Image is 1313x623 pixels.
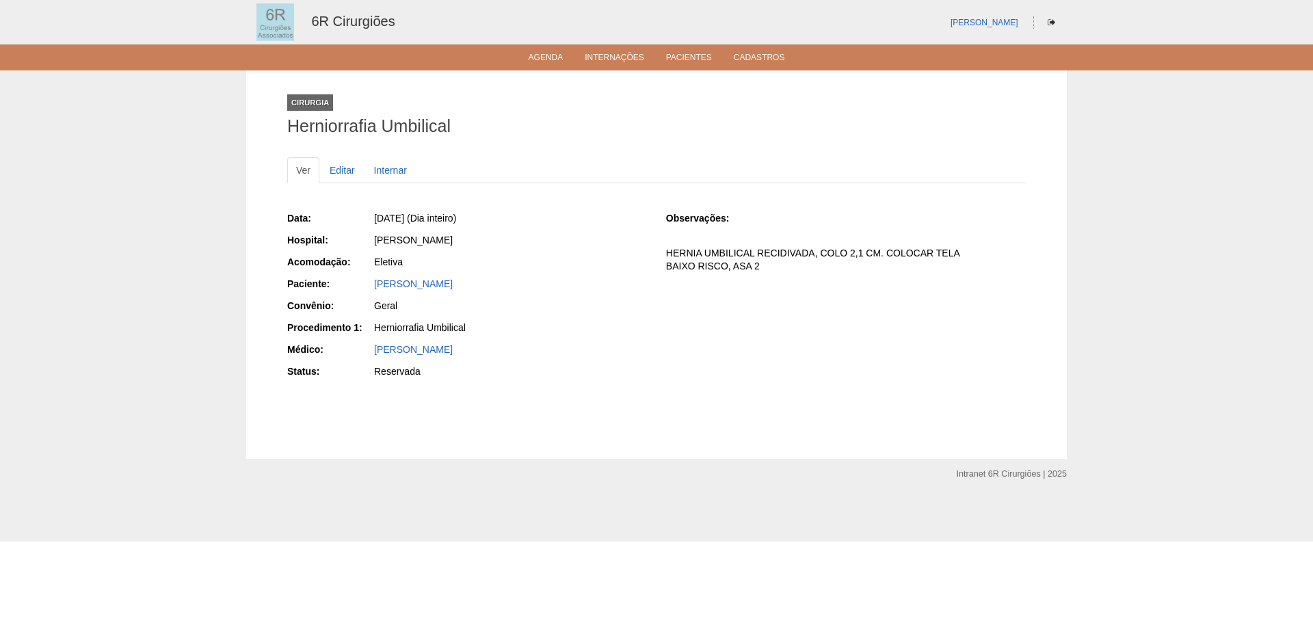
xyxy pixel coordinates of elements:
[287,118,1026,135] h1: Herniorrafia Umbilical
[287,157,319,183] a: Ver
[957,467,1067,481] div: Intranet 6R Cirurgiões | 2025
[666,211,752,225] div: Observações:
[374,213,456,224] span: [DATE] (Dia inteiro)
[585,53,644,66] a: Internações
[666,53,712,66] a: Pacientes
[287,211,373,225] div: Data:
[374,364,647,378] div: Reservada
[1048,18,1055,27] i: Sair
[666,247,1026,273] p: HERNIA UMBILICAL RECIDIVADA, COLO 2,1 CM. COLOCAR TELA BAIXO RISCO, ASA 2
[287,277,373,291] div: Paciente:
[287,321,373,334] div: Procedimento 1:
[287,94,333,111] div: Cirurgia
[321,157,364,183] a: Editar
[287,233,373,247] div: Hospital:
[287,364,373,378] div: Status:
[287,255,373,269] div: Acomodação:
[951,18,1018,27] a: [PERSON_NAME]
[374,299,647,313] div: Geral
[734,53,785,66] a: Cadastros
[311,14,395,29] a: 6R Cirurgiões
[374,255,647,269] div: Eletiva
[287,299,373,313] div: Convênio:
[287,343,373,356] div: Médico:
[374,344,453,355] a: [PERSON_NAME]
[365,157,416,183] a: Internar
[374,233,647,247] div: [PERSON_NAME]
[374,278,453,289] a: [PERSON_NAME]
[374,321,647,334] div: Herniorrafia Umbilical
[529,53,563,66] a: Agenda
